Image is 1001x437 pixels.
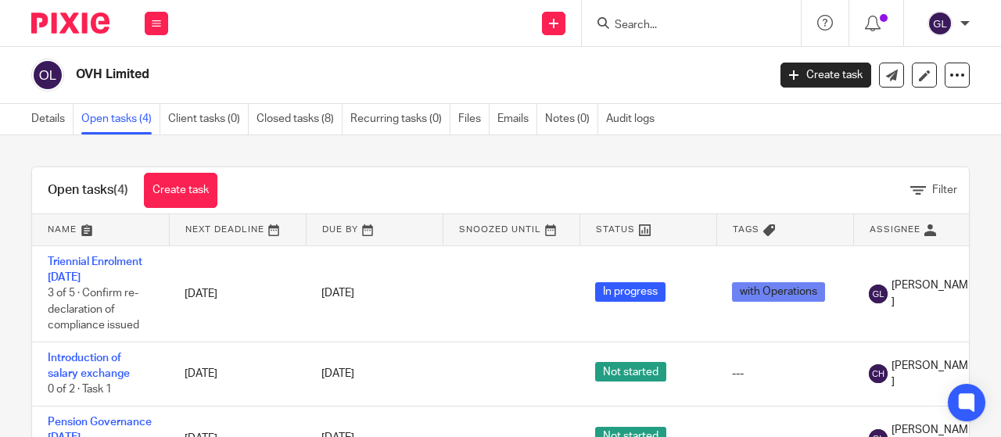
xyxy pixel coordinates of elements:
h1: Open tasks [48,182,128,199]
h2: OVH Limited [76,66,621,83]
img: svg%3E [31,59,64,91]
a: Closed tasks (8) [257,104,343,134]
a: Client tasks (0) [168,104,249,134]
a: Create task [144,173,217,208]
a: Recurring tasks (0) [350,104,450,134]
span: [PERSON_NAME] [892,278,974,310]
a: Open tasks (4) [81,104,160,134]
a: Emails [497,104,537,134]
span: Status [596,225,635,234]
span: [PERSON_NAME] [892,358,974,390]
img: svg%3E [869,285,888,303]
a: Introduction of salary exchange [48,353,130,379]
input: Search [613,19,754,33]
span: Tags [733,225,759,234]
span: In progress [595,282,666,302]
span: 0 of 2 · Task 1 [48,385,112,396]
span: Not started [595,362,666,381]
span: [DATE] [321,288,354,299]
img: svg%3E [869,364,888,383]
span: 3 of 5 · Confirm re-declaration of compliance issued [48,288,139,331]
a: Create task [780,63,871,88]
span: Filter [932,184,957,195]
img: Pixie [31,13,109,34]
td: [DATE] [169,245,306,342]
td: [DATE] [169,342,306,406]
span: with Operations [732,282,825,302]
a: Notes (0) [545,104,598,134]
a: Details [31,104,74,134]
a: Audit logs [606,104,662,134]
span: Snoozed Until [459,225,541,234]
img: svg%3E [927,11,953,36]
a: Files [458,104,490,134]
a: Triennial Enrolment [DATE] [48,256,142,283]
span: (4) [113,184,128,196]
div: --- [732,366,838,381]
span: [DATE] [321,368,354,379]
